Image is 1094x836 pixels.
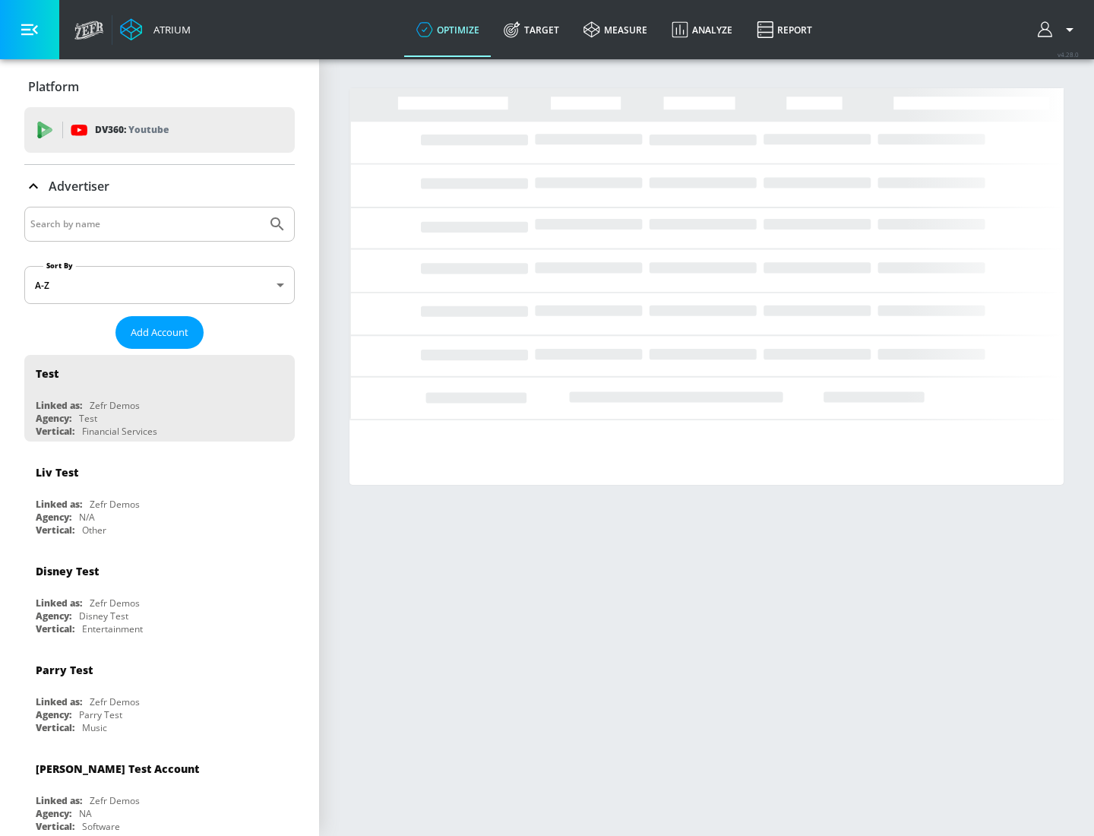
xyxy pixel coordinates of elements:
[36,399,82,412] div: Linked as:
[24,454,295,540] div: Liv TestLinked as:Zefr DemosAgency:N/AVertical:Other
[90,695,140,708] div: Zefr Demos
[404,2,492,57] a: optimize
[24,355,295,442] div: TestLinked as:Zefr DemosAgency:TestVertical:Financial Services
[24,553,295,639] div: Disney TestLinked as:Zefr DemosAgency:Disney TestVertical:Entertainment
[79,708,122,721] div: Parry Test
[571,2,659,57] a: measure
[36,762,199,776] div: [PERSON_NAME] Test Account
[82,820,120,833] div: Software
[36,794,82,807] div: Linked as:
[115,316,204,349] button: Add Account
[90,399,140,412] div: Zefr Demos
[95,122,169,138] p: DV360:
[36,610,71,622] div: Agency:
[36,564,99,578] div: Disney Test
[128,122,169,138] p: Youtube
[24,651,295,738] div: Parry TestLinked as:Zefr DemosAgency:Parry TestVertical:Music
[36,425,74,438] div: Vertical:
[1058,50,1079,59] span: v 4.28.0
[79,610,128,622] div: Disney Test
[79,511,95,524] div: N/A
[36,465,78,480] div: Liv Test
[36,622,74,635] div: Vertical:
[24,107,295,153] div: DV360: Youtube
[43,261,76,271] label: Sort By
[90,597,140,610] div: Zefr Demos
[82,721,107,734] div: Music
[36,708,71,721] div: Agency:
[120,18,191,41] a: Atrium
[79,807,92,820] div: NA
[24,266,295,304] div: A-Z
[90,498,140,511] div: Zefr Demos
[36,807,71,820] div: Agency:
[36,663,93,677] div: Parry Test
[36,511,71,524] div: Agency:
[36,820,74,833] div: Vertical:
[745,2,824,57] a: Report
[82,524,106,537] div: Other
[36,498,82,511] div: Linked as:
[24,65,295,108] div: Platform
[90,794,140,807] div: Zefr Demos
[36,597,82,610] div: Linked as:
[49,178,109,195] p: Advertiser
[131,324,188,341] span: Add Account
[24,165,295,207] div: Advertiser
[659,2,745,57] a: Analyze
[82,622,143,635] div: Entertainment
[82,425,157,438] div: Financial Services
[492,2,571,57] a: Target
[36,366,58,381] div: Test
[79,412,97,425] div: Test
[36,695,82,708] div: Linked as:
[36,412,71,425] div: Agency:
[36,524,74,537] div: Vertical:
[36,721,74,734] div: Vertical:
[30,214,261,234] input: Search by name
[147,23,191,36] div: Atrium
[28,78,79,95] p: Platform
